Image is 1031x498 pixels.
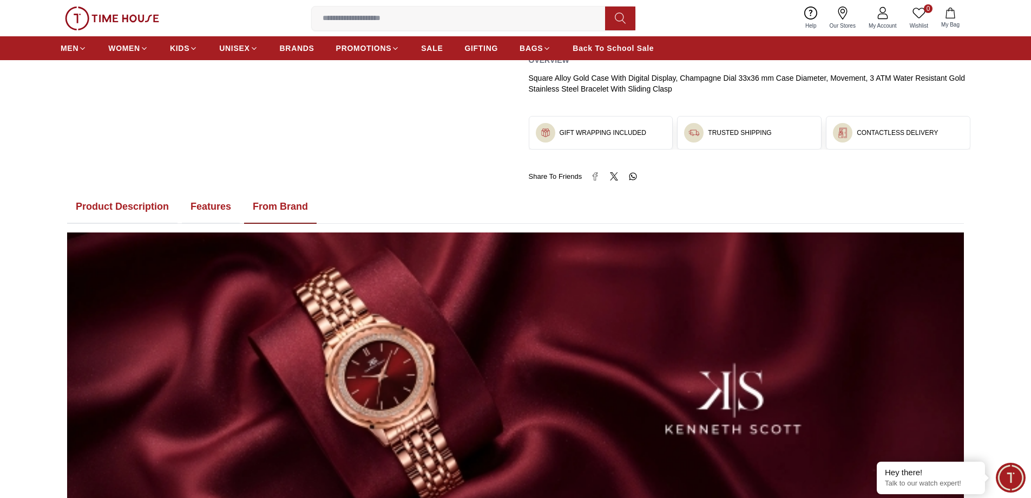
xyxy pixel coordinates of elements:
[924,4,933,13] span: 0
[464,38,498,58] a: GIFTING
[421,43,443,54] span: SALE
[520,38,551,58] a: BAGS
[903,4,935,32] a: 0Wishlist
[336,38,400,58] a: PROMOTIONS
[520,43,543,54] span: BAGS
[529,73,971,94] div: Square Alloy Gold Case With Digital Display, Champagne Dial 33x36 mm Case Diameter, Movement, 3 A...
[464,43,498,54] span: GIFTING
[996,463,1026,493] div: Chat Widget
[799,4,823,32] a: Help
[182,190,240,224] button: Features
[885,467,977,478] div: Hey there!
[61,43,78,54] span: MEN
[540,127,551,138] img: ...
[336,43,392,54] span: PROMOTIONS
[885,479,977,488] p: Talk to our watch expert!
[219,38,258,58] a: UNISEX
[108,43,140,54] span: WOMEN
[688,127,699,138] img: ...
[573,43,654,54] span: Back To School Sale
[560,128,646,137] h3: GIFT WRAPPING INCLUDED
[708,128,771,137] h3: TRUSTED SHIPPING
[61,38,87,58] a: MEN
[244,190,317,224] button: From Brand
[219,43,249,54] span: UNISEX
[905,22,933,30] span: Wishlist
[170,38,198,58] a: KIDS
[529,171,582,182] span: Share To Friends
[65,7,159,30] img: ...
[857,128,938,137] h3: CONTACTLESS DELIVERY
[573,38,654,58] a: Back To School Sale
[825,22,860,30] span: Our Stores
[935,5,966,31] button: My Bag
[837,127,848,138] img: ...
[823,4,862,32] a: Our Stores
[108,38,148,58] a: WOMEN
[801,22,821,30] span: Help
[170,43,189,54] span: KIDS
[280,38,314,58] a: BRANDS
[67,190,178,224] button: Product Description
[864,22,901,30] span: My Account
[421,38,443,58] a: SALE
[937,21,964,29] span: My Bag
[280,43,314,54] span: BRANDS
